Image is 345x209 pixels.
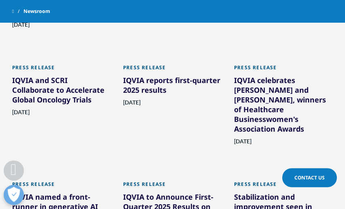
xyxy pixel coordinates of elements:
[123,99,141,111] span: [DATE]
[234,181,333,192] div: Press Release
[12,21,30,33] span: [DATE]
[12,109,30,120] span: [DATE]
[23,4,50,19] span: Newsroom
[12,181,111,192] div: Press Release
[282,168,337,187] a: Contact Us
[234,138,251,149] span: [DATE]
[234,75,333,137] div: IQVIA celebrates [PERSON_NAME] and [PERSON_NAME], winners of Healthcare Businesswomen's Associati...
[234,64,333,75] div: Press Release
[123,181,222,192] div: Press Release
[123,75,222,98] div: IQVIA reports first-quarter 2025 results
[294,174,325,181] span: Contact Us
[4,185,24,205] button: Open Preferences
[12,64,111,75] div: Press Release
[123,64,222,75] div: Press Release
[12,75,111,108] div: IQVIA and SCRI Collaborate to Accelerate Global Oncology Trials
